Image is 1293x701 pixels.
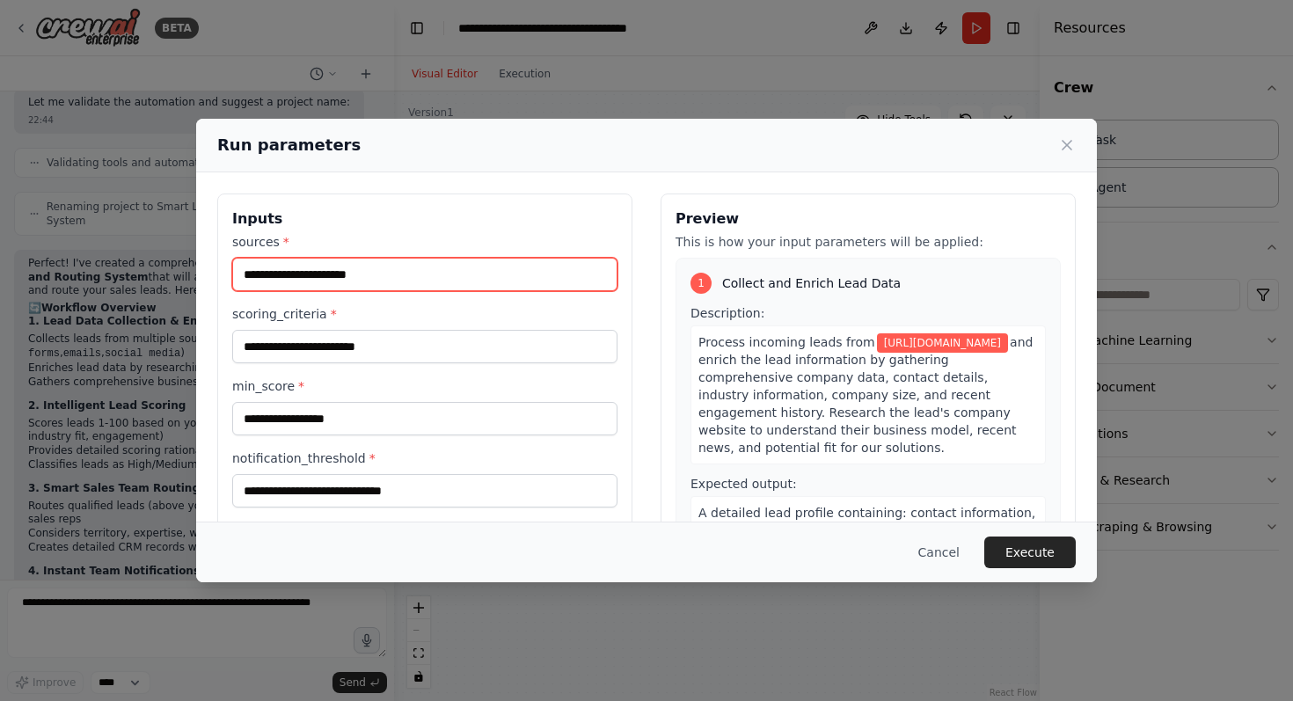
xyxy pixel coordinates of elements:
[232,208,617,230] h3: Inputs
[676,208,1061,230] h3: Preview
[232,449,617,467] label: notification_threshold
[676,233,1061,251] p: This is how your input parameters will be applied:
[904,537,974,568] button: Cancel
[698,335,1033,455] span: and enrich the lead information by gathering comprehensive company data, contact details, industr...
[722,274,901,292] span: Collect and Enrich Lead Data
[217,133,361,157] h2: Run parameters
[984,537,1076,568] button: Execute
[232,377,617,395] label: min_score
[690,273,712,294] div: 1
[698,335,875,349] span: Process incoming leads from
[232,233,617,251] label: sources
[690,306,764,320] span: Description:
[232,305,617,323] label: scoring_criteria
[698,506,1035,590] span: A detailed lead profile containing: contact information, company details (size, industry, revenue...
[877,333,1008,353] span: Variable: sources
[690,477,797,491] span: Expected output:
